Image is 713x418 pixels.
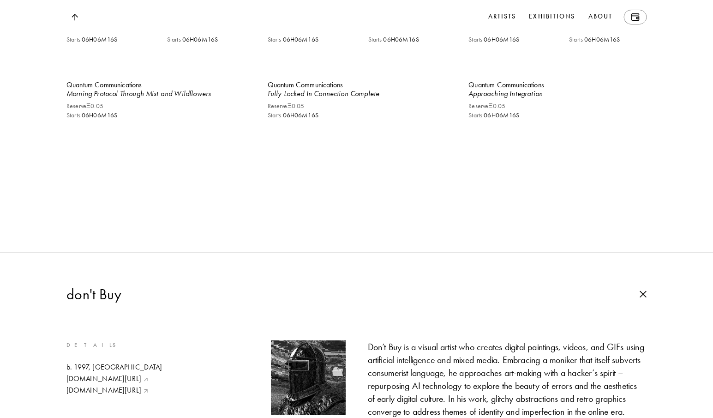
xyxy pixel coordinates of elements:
[66,374,162,384] a: [DOMAIN_NAME][URL]
[144,385,149,395] img: Download Pointer
[101,35,107,45] span: M
[416,35,419,45] span: S
[587,10,615,24] a: About
[290,110,294,121] span: H
[268,80,343,89] b: Quantum Communications
[468,27,505,34] p: Reserve Ξ 0.03
[484,35,491,45] span: 06
[484,110,491,121] span: 06
[631,13,639,21] img: Wallet icon
[66,340,162,351] p: Details
[167,13,245,23] div: Green Fields Of [MEDICAL_DATA]
[503,110,509,121] span: M
[503,35,509,45] span: M
[294,35,302,45] span: 06
[167,27,204,34] p: Reserve Ξ 0.03
[66,72,245,211] a: Quantum CommunicationsMorning Protocol Through Mist and WildflowersReserveΞ0.05Starts 06H06M16S
[268,5,324,13] b: [PERSON_NAME]
[395,35,402,45] span: 06
[491,35,496,45] span: H
[491,110,496,121] span: H
[527,10,577,24] a: Exhibitions
[617,35,620,45] span: S
[509,35,516,45] span: 16
[66,385,162,395] a: [DOMAIN_NAME][URL]
[516,110,519,121] span: S
[496,35,503,45] span: 06
[208,35,215,45] span: 16
[268,36,318,43] p: Starts
[604,35,610,45] span: M
[167,5,223,13] b: [PERSON_NAME]
[509,110,516,121] span: 16
[167,36,218,43] p: Starts
[468,80,544,89] b: Quantum Communications
[215,35,218,45] span: S
[268,89,446,99] div: Fully Locked In Connection Complete
[294,110,302,121] span: 06
[468,13,546,23] div: Stories From The City
[468,103,505,110] p: Reserve Ξ 0.05
[66,36,117,43] p: Starts
[315,110,318,121] span: S
[290,35,294,45] span: H
[66,80,142,89] b: Quantum Communications
[114,110,117,121] span: S
[368,5,424,13] b: [PERSON_NAME]
[82,35,89,45] span: 06
[182,35,190,45] span: 06
[82,110,89,121] span: 06
[592,35,596,45] span: H
[640,291,647,298] img: cross.b43b024a.svg
[569,5,625,13] b: [PERSON_NAME]
[71,14,78,21] img: Top
[268,13,345,23] div: Lost Notes
[202,35,208,45] span: M
[408,35,415,45] span: 16
[610,35,617,45] span: 16
[107,35,114,45] span: 16
[89,35,93,45] span: H
[302,35,308,45] span: M
[308,110,315,121] span: 16
[268,27,305,34] p: Reserve Ξ 0.03
[391,35,395,45] span: H
[66,89,245,99] div: Morning Protocol Through Mist and Wildflowers
[107,110,114,121] span: 16
[468,72,647,211] a: Quantum CommunicationsApproaching IntegrationReserveΞ0.05Starts 06H06M16S
[93,35,101,45] span: 06
[468,112,519,119] p: Starts
[516,35,519,45] span: S
[302,110,308,121] span: M
[66,5,122,13] b: [PERSON_NAME]
[66,103,103,110] p: Reserve Ξ 0.05
[486,10,518,24] a: Artists
[101,110,107,121] span: M
[283,35,290,45] span: 06
[596,35,604,45] span: 06
[93,110,101,121] span: 06
[66,285,346,303] h2: don't Buy
[308,35,315,45] span: 16
[144,374,149,384] img: Download Pointer
[496,110,503,121] span: 06
[569,27,606,34] p: Reserve Ξ 0.03
[368,36,419,43] p: Starts
[194,35,201,45] span: 06
[66,112,117,119] p: Starts
[268,112,318,119] p: Starts
[402,35,408,45] span: M
[89,110,93,121] span: H
[283,110,290,121] span: 06
[468,89,647,99] div: Approaching Integration
[569,36,620,43] p: Starts
[468,5,524,13] b: [PERSON_NAME]
[66,362,162,372] div: b. 1997, [GEOGRAPHIC_DATA]
[268,72,446,211] a: Quantum CommunicationsFully Locked In Connection CompleteReserveΞ0.05Starts 06H06M16S
[268,103,305,110] p: Reserve Ξ 0.05
[66,27,103,34] p: Reserve Ξ 0.03
[114,35,117,45] span: S
[468,36,519,43] p: Starts
[315,35,318,45] span: S
[383,35,390,45] span: 06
